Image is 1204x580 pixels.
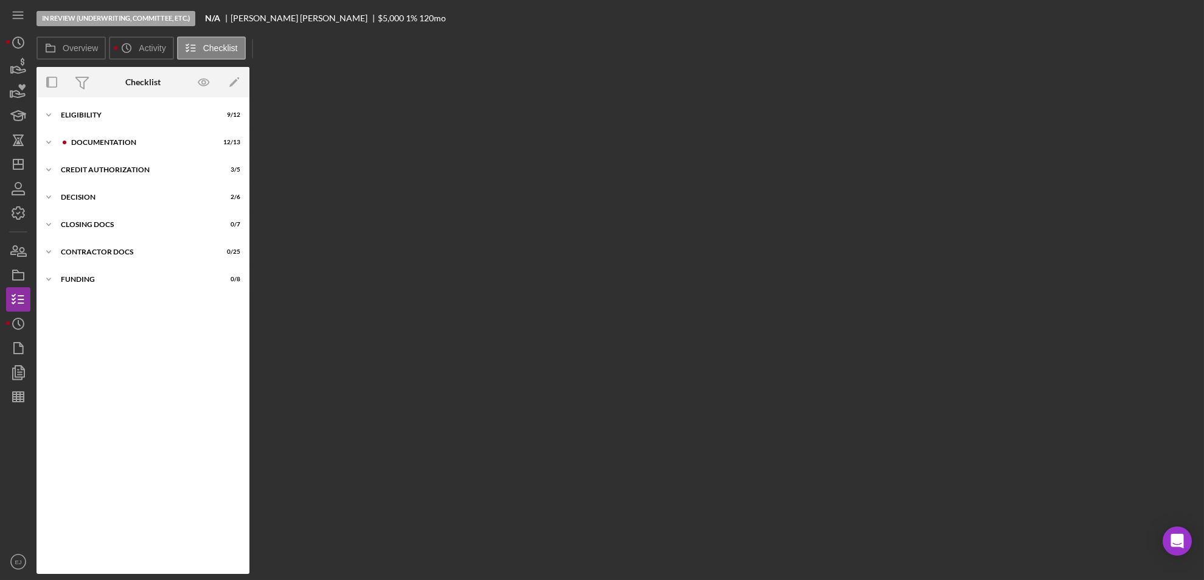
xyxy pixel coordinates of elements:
button: Overview [37,37,106,60]
b: N/A [205,13,220,23]
span: $5,000 [378,13,404,23]
button: Activity [109,37,173,60]
div: 12 / 13 [218,139,240,146]
div: Documentation [71,139,210,146]
div: [PERSON_NAME] [PERSON_NAME] [231,13,378,23]
div: CREDIT AUTHORIZATION [61,166,210,173]
div: 3 / 5 [218,166,240,173]
div: Eligibility [61,111,210,119]
div: Open Intercom Messenger [1163,526,1192,556]
div: In Review (Underwriting, Committee, Etc.) [37,11,195,26]
div: 0 / 8 [218,276,240,283]
div: 120 mo [419,13,446,23]
button: EJ [6,550,30,574]
button: Checklist [177,37,246,60]
div: 0 / 7 [218,221,240,228]
div: 2 / 6 [218,194,240,201]
div: Funding [61,276,210,283]
label: Activity [139,43,165,53]
label: Overview [63,43,98,53]
text: EJ [15,559,21,565]
div: Decision [61,194,210,201]
div: CLOSING DOCS [61,221,210,228]
div: Checklist [125,77,161,87]
label: Checklist [203,43,238,53]
div: Contractor Docs [61,248,210,256]
div: 1 % [406,13,417,23]
div: 0 / 25 [218,248,240,256]
div: 9 / 12 [218,111,240,119]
